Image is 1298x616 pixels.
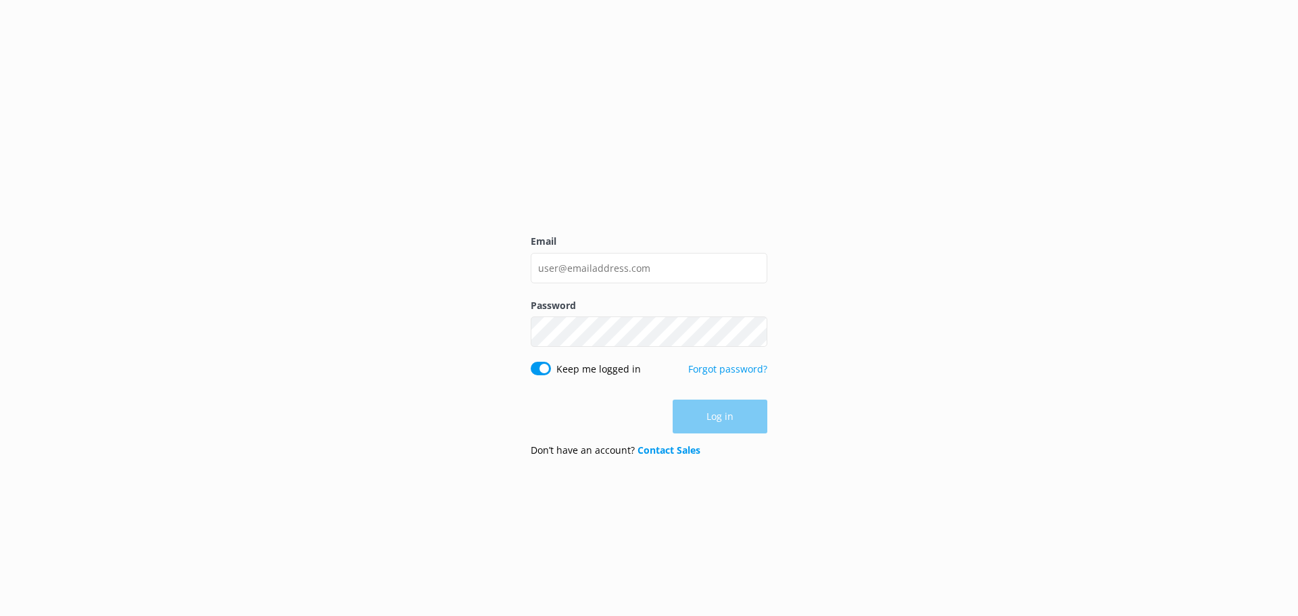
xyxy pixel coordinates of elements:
button: Show password [740,318,767,346]
label: Password [531,298,767,313]
input: user@emailaddress.com [531,253,767,283]
label: Keep me logged in [556,362,641,377]
a: Contact Sales [638,444,700,456]
a: Forgot password? [688,362,767,375]
p: Don’t have an account? [531,443,700,458]
label: Email [531,234,767,249]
